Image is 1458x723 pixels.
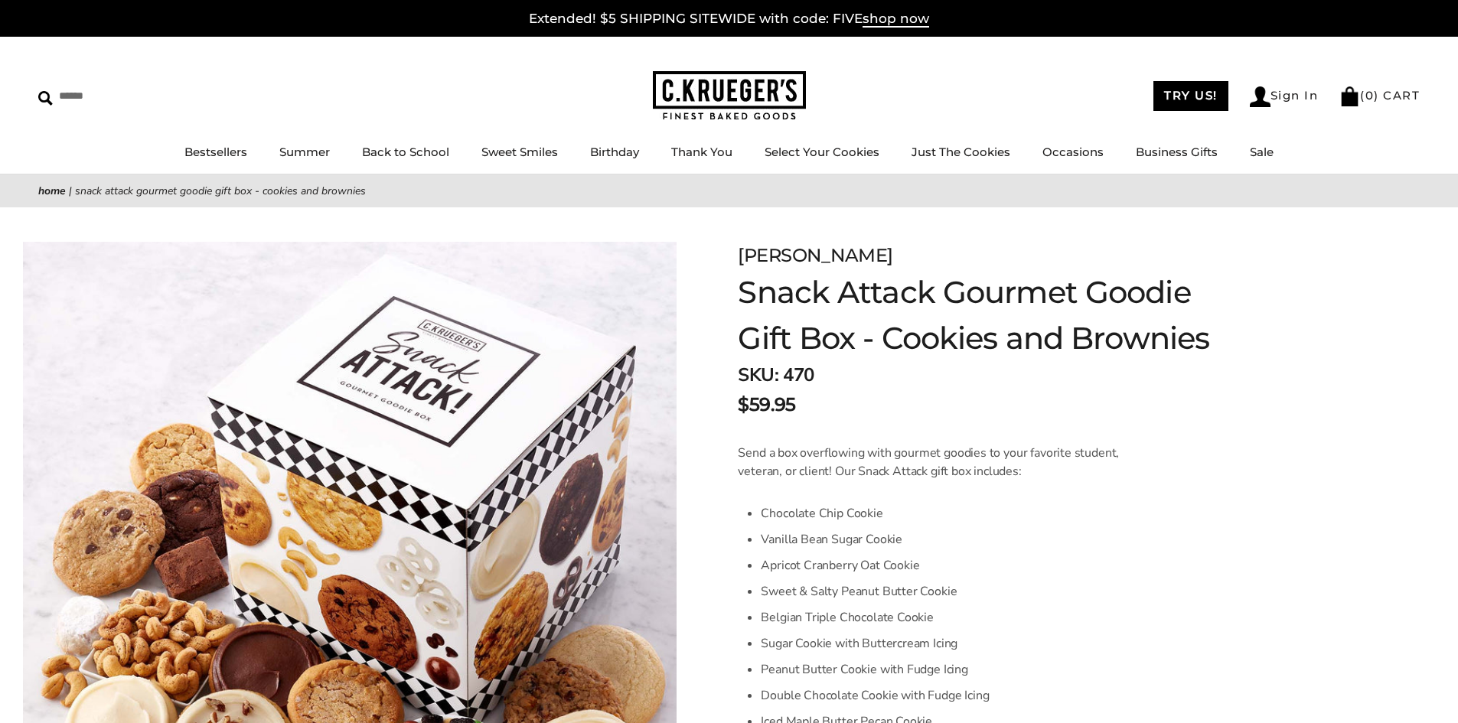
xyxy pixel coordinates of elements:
[1339,88,1420,103] a: (0) CART
[761,682,1156,708] li: Double Chocolate Cookie with Fudge Icing
[671,145,732,159] a: Thank You
[761,656,1156,682] li: Peanut Butter Cookie with Fudge Icing
[738,444,1156,480] p: Send a box overflowing with gourmet goodies to your favorite student, veteran, or client! Our Sna...
[761,552,1156,578] li: Apricot Cranberry Oat Cookie
[653,71,806,121] img: C.KRUEGER'S
[1250,145,1274,159] a: Sale
[362,145,449,159] a: Back to School
[69,184,72,198] span: |
[38,84,220,108] input: Search
[738,242,1226,269] div: [PERSON_NAME]
[761,526,1156,552] li: Vanilla Bean Sugar Cookie
[529,11,929,28] a: Extended! $5 SHIPPING SITEWIDE with code: FIVEshop now
[761,578,1156,604] li: Sweet & Salty Peanut Butter Cookie
[765,145,879,159] a: Select Your Cookies
[863,11,929,28] span: shop now
[1365,88,1375,103] span: 0
[1339,86,1360,106] img: Bag
[38,184,66,198] a: Home
[184,145,247,159] a: Bestsellers
[912,145,1010,159] a: Just The Cookies
[1042,145,1104,159] a: Occasions
[481,145,558,159] a: Sweet Smiles
[75,184,366,198] span: Snack Attack Gourmet Goodie Gift Box - Cookies and Brownies
[738,363,778,387] strong: SKU:
[38,182,1420,200] nav: breadcrumbs
[279,145,330,159] a: Summer
[761,630,1156,656] li: Sugar Cookie with Buttercream Icing
[761,500,1156,526] li: Chocolate Chip Cookie
[761,604,1156,630] li: Belgian Triple Chocolate Cookie
[738,391,795,418] span: $59.95
[1250,86,1270,107] img: Account
[1250,86,1319,107] a: Sign In
[1136,145,1218,159] a: Business Gifts
[1153,81,1228,111] a: TRY US!
[590,145,639,159] a: Birthday
[38,91,53,106] img: Search
[783,363,814,387] span: 470
[738,269,1226,361] h1: Snack Attack Gourmet Goodie Gift Box - Cookies and Brownies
